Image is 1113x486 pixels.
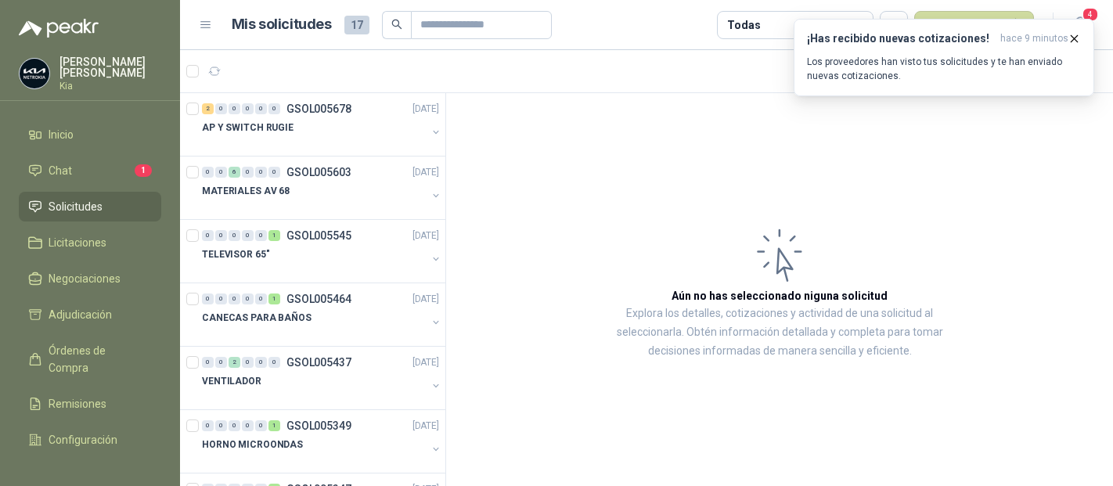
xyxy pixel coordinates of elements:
a: Solicitudes [19,192,161,221]
div: 0 [215,103,227,114]
a: 0 0 0 0 0 1 GSOL005545[DATE] TELEVISOR 65" [202,226,442,276]
p: Los proveedores han visto tus solicitudes y te han enviado nuevas cotizaciones. [807,55,1081,83]
span: 17 [344,16,369,34]
div: 0 [229,230,240,241]
p: [DATE] [412,355,439,370]
span: Solicitudes [49,198,103,215]
a: Chat1 [19,156,161,185]
a: Adjudicación [19,300,161,329]
h3: Aún no has seleccionado niguna solicitud [672,287,888,304]
a: Inicio [19,120,161,149]
span: Chat [49,162,72,179]
button: 4 [1066,11,1094,39]
p: [DATE] [412,229,439,243]
a: 2 0 0 0 0 0 GSOL005678[DATE] AP Y SWITCH RUGIE [202,99,442,149]
span: Licitaciones [49,234,106,251]
div: 0 [242,230,254,241]
div: 0 [255,103,267,114]
span: Remisiones [49,395,106,412]
div: 0 [215,420,227,431]
div: 2 [202,103,214,114]
div: 0 [268,167,280,178]
span: Configuración [49,431,117,448]
p: AP Y SWITCH RUGIE [202,121,294,135]
p: GSOL005603 [286,167,351,178]
p: VENTILADOR [202,374,261,389]
div: 0 [215,357,227,368]
div: 0 [202,230,214,241]
div: 0 [229,420,240,431]
div: Todas [727,16,760,34]
span: Adjudicación [49,306,112,323]
a: Licitaciones [19,228,161,257]
p: [PERSON_NAME] [PERSON_NAME] [59,56,161,78]
div: 1 [268,230,280,241]
p: GSOL005349 [286,420,351,431]
div: 0 [255,293,267,304]
span: search [391,19,402,30]
div: 0 [268,357,280,368]
div: 1 [268,420,280,431]
div: 0 [202,167,214,178]
div: 0 [255,420,267,431]
a: Negociaciones [19,264,161,293]
span: 1 [135,164,152,177]
span: Inicio [49,126,74,143]
a: 0 0 0 0 0 1 GSOL005349[DATE] HORNO MICROONDAS [202,416,442,466]
span: hace 9 minutos [1000,32,1068,45]
div: 0 [202,357,214,368]
div: 0 [215,167,227,178]
div: 0 [215,293,227,304]
p: GSOL005545 [286,230,351,241]
div: 0 [242,357,254,368]
div: 0 [242,420,254,431]
div: 0 [242,103,254,114]
p: HORNO MICROONDAS [202,437,303,452]
div: 0 [202,293,214,304]
p: MATERIALES AV 68 [202,184,290,199]
div: 0 [202,420,214,431]
p: [DATE] [412,292,439,307]
p: GSOL005464 [286,293,351,304]
a: Remisiones [19,389,161,419]
div: 1 [268,293,280,304]
h1: Mis solicitudes [232,13,332,36]
p: GSOL005437 [286,357,351,368]
a: 0 0 6 0 0 0 GSOL005603[DATE] MATERIALES AV 68 [202,163,442,213]
div: 0 [268,103,280,114]
img: Logo peakr [19,19,99,38]
p: Kia [59,81,161,91]
button: ¡Has recibido nuevas cotizaciones!hace 9 minutos Los proveedores han visto tus solicitudes y te h... [794,19,1094,96]
h3: ¡Has recibido nuevas cotizaciones! [807,32,994,45]
div: 2 [229,357,240,368]
button: Nueva solicitud [914,11,1034,39]
p: [DATE] [412,165,439,180]
a: Configuración [19,425,161,455]
a: Órdenes de Compra [19,336,161,383]
div: 0 [255,357,267,368]
div: 0 [255,230,267,241]
div: 0 [255,167,267,178]
span: Órdenes de Compra [49,342,146,376]
a: 0 0 2 0 0 0 GSOL005437[DATE] VENTILADOR [202,353,442,403]
p: Explora los detalles, cotizaciones y actividad de una solicitud al seleccionarla. Obtén informaci... [603,304,956,361]
div: 6 [229,167,240,178]
p: TELEVISOR 65" [202,247,269,262]
div: 0 [242,293,254,304]
img: Company Logo [20,59,49,88]
span: 4 [1082,7,1099,22]
p: [DATE] [412,102,439,117]
div: 0 [229,293,240,304]
a: 0 0 0 0 0 1 GSOL005464[DATE] CANECAS PARA BAÑOS [202,290,442,340]
span: Negociaciones [49,270,121,287]
div: 0 [215,230,227,241]
p: GSOL005678 [286,103,351,114]
p: [DATE] [412,419,439,434]
div: 0 [242,167,254,178]
p: CANECAS PARA BAÑOS [202,311,312,326]
div: 0 [229,103,240,114]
